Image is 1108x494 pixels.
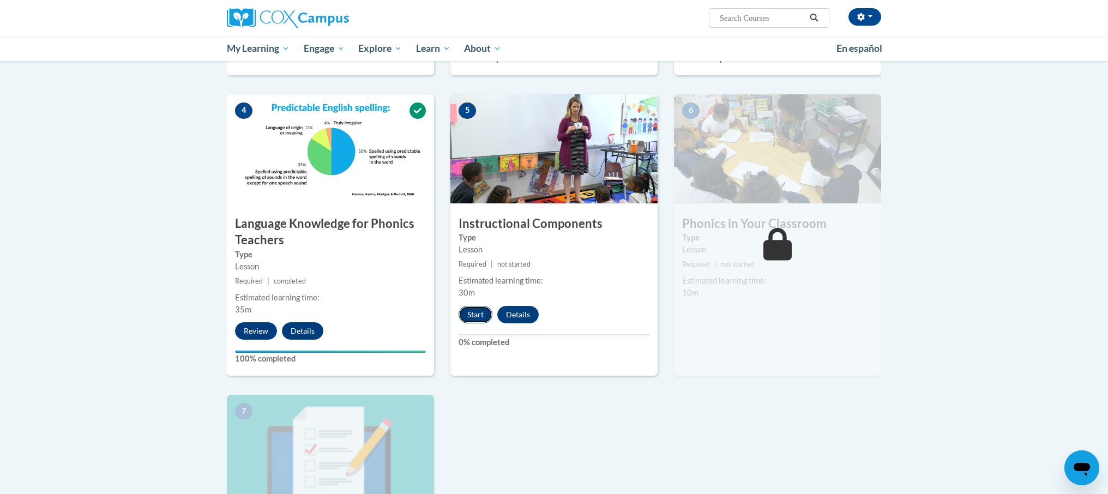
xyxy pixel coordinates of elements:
label: 0% completed [459,336,649,348]
span: not started [721,260,754,268]
h3: Language Knowledge for Phonics Teachers [227,215,434,249]
span: Learn [416,42,450,55]
button: Account Settings [848,8,881,26]
input: Search Courses [719,11,806,25]
span: | [491,260,493,268]
img: Course Image [450,94,658,203]
label: 100% completed [235,353,426,365]
h3: Phonics in Your Classroom [674,215,881,232]
label: Type [682,232,873,244]
div: Lesson [235,261,426,273]
span: 30m [459,288,475,297]
iframe: Button to launch messaging window [1064,450,1099,485]
label: Type [459,232,649,244]
button: Search [806,11,822,25]
button: Start [459,306,492,323]
span: Engage [304,42,345,55]
div: Estimated learning time: [459,275,649,287]
button: Details [497,306,539,323]
img: Course Image [674,94,881,203]
div: Lesson [682,244,873,256]
button: Details [282,322,323,340]
span: | [267,277,269,285]
a: Engage [297,36,352,61]
span: Explore [358,42,402,55]
span: 6 [682,103,700,119]
span: Required [235,277,263,285]
span: completed [274,277,306,285]
a: My Learning [220,36,297,61]
a: About [457,36,509,61]
span: 5 [459,103,476,119]
a: Cox Campus [227,8,434,28]
span: Required [682,260,710,268]
a: En español [829,37,889,60]
img: Course Image [227,94,434,203]
div: Lesson [459,244,649,256]
label: Type [235,249,426,261]
span: About [464,42,501,55]
span: 10m [682,288,698,297]
span: | [714,260,716,268]
div: Estimated learning time: [235,292,426,304]
div: Estimated learning time: [682,275,873,287]
a: Explore [351,36,409,61]
span: My Learning [227,42,290,55]
span: Required [459,260,486,268]
span: 35m [235,305,251,314]
span: 4 [235,103,252,119]
div: Main menu [210,36,898,61]
button: Review [235,322,277,340]
h3: Instructional Components [450,215,658,232]
div: Your progress [235,351,426,353]
img: Cox Campus [227,8,349,28]
span: 7 [235,403,252,419]
span: not started [497,260,531,268]
span: En español [836,43,882,54]
a: Learn [409,36,457,61]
